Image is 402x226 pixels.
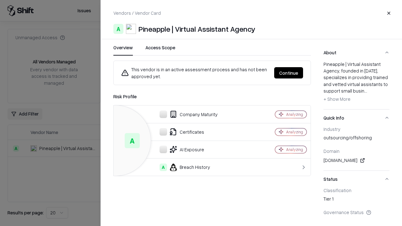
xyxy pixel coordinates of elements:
div: Analyzing [286,147,303,152]
div: [DOMAIN_NAME] [323,157,389,164]
div: Analyzing [286,112,303,117]
div: outsourcing/offshoring [323,134,389,143]
span: ... [364,88,367,94]
div: Quick Info [323,126,389,170]
div: AI Exposure [119,146,253,153]
img: Pineapple | Virtual Assistant Agency [126,24,136,34]
div: A [160,164,167,171]
div: Risk Profile [113,93,311,100]
div: Domain [323,148,389,154]
div: This vendor is in an active assessment process and has not been approved yet. [121,66,269,80]
button: Continue [274,67,303,78]
button: Access Scope [145,44,175,56]
button: About [323,44,389,61]
span: + Show More [323,96,350,102]
p: Vendors / Vendor Card [113,10,161,16]
div: Pineapple | Virtual Assistant Agency, founded in [DATE], specializes in providing trained and vet... [323,61,389,104]
div: Certificates [119,128,253,136]
div: Classification [323,187,389,193]
div: Pineapple | Virtual Assistant Agency [139,24,255,34]
button: Status [323,171,389,187]
div: A [125,133,140,148]
div: Company Maturity [119,110,253,118]
button: Quick Info [323,110,389,126]
div: Breach History [119,164,253,171]
div: Governance Status [323,209,389,215]
button: Overview [113,44,133,56]
div: Industry [323,126,389,132]
div: Analyzing [286,129,303,135]
button: + Show More [323,94,350,104]
div: A [113,24,123,34]
div: About [323,61,389,109]
div: Tier 1 [323,196,389,204]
